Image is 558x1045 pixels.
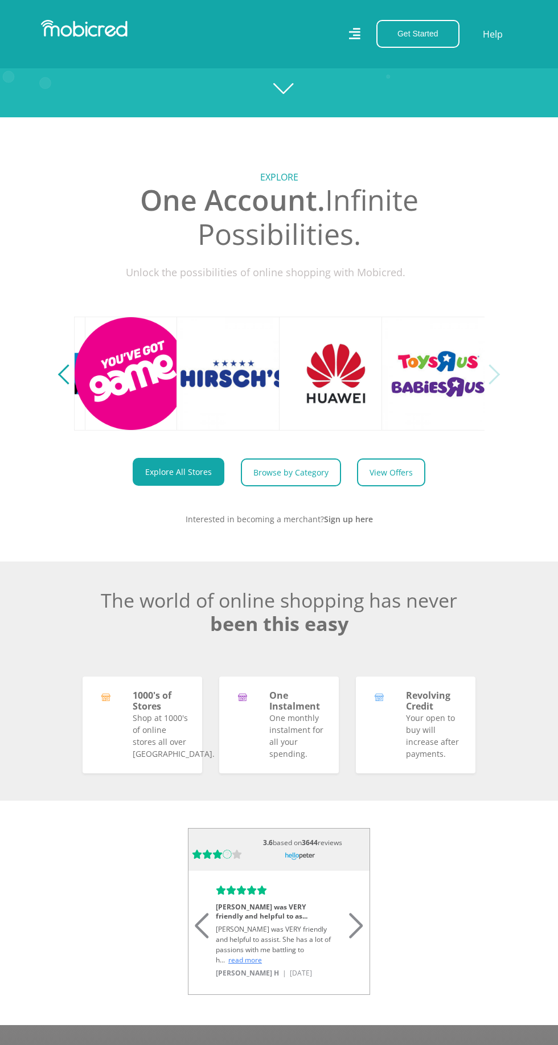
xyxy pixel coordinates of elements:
span: | [DATE] [282,968,315,978]
p: One monthly instalment for all your spending. [269,712,325,760]
img: Mobicred [41,20,128,37]
a: Explore All Stores [133,458,224,486]
h2: The world of online shopping has never [83,589,475,636]
span: based on reviews [242,839,367,847]
span: One Account. [140,181,325,219]
a: Browse by Category [241,458,341,486]
h5: Revolving Credit [406,690,462,712]
span: ... [302,911,311,921]
span: [PERSON_NAME] was VERY friendly and helpful to as [216,902,306,921]
p: Interested in becoming a merchant? [83,513,475,525]
span: [PERSON_NAME] H [216,968,282,978]
b: 3644 [302,838,318,847]
a: View Offers [357,458,425,486]
b: 3.6 [263,838,273,847]
a: Help [482,27,503,42]
p: Your open to buy will increase after payments. [406,712,462,760]
img: logo-transparent.svg [277,849,324,863]
button: Next [483,362,497,385]
span: read more [228,955,262,965]
span: ... [220,955,228,965]
span: been this easy [210,610,348,637]
p: Unlock the possibilities of online shopping with Mobicred. [83,265,475,280]
h2: Infinite Possibilities. [83,183,475,251]
h5: Explore [83,172,475,183]
p: Shop at 1000's of online stores all over [GEOGRAPHIC_DATA]. [133,712,188,760]
div: 1 / 10 [210,871,392,994]
span: [PERSON_NAME] was VERY friendly and helpful to assist. She has a lot of passions with me battling... [216,924,331,965]
div: Previous slide [194,899,210,924]
a: Sign up here [324,514,373,524]
div: Next slide [348,899,364,924]
button: Get Started [376,20,459,48]
button: Previous [61,362,75,385]
h5: 1000's of Stores [133,690,188,712]
h5: One Instalment [269,690,325,712]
